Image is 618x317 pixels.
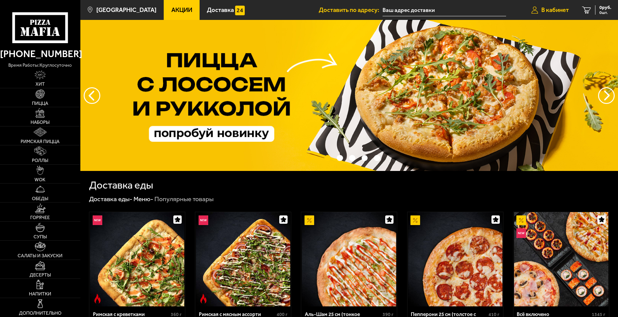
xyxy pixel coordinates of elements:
button: точки переключения [349,155,355,161]
img: Акционный [305,215,314,225]
a: АкционныйАль-Шам 25 см (тонкое тесто) [301,212,397,306]
span: Дополнительно [19,311,61,316]
span: Салаты и закуски [18,254,62,258]
button: следующий [84,87,100,104]
button: точки переключения [324,155,331,161]
a: НовинкаОстрое блюдоРимская с мясным ассорти [195,212,291,306]
span: Доставка [207,7,234,13]
a: Доставка еды- [89,195,132,203]
span: Роллы [32,158,48,163]
a: АкционныйПепперони 25 см (толстое с сыром) [407,212,503,306]
span: WOK [35,178,45,182]
div: Популярные товары [154,195,214,203]
input: Ваш адрес доставки [383,4,506,16]
button: точки переключения [337,155,343,161]
span: Напитки [29,292,51,296]
img: Пепперони 25 см (толстое с сыром) [408,212,502,306]
img: Острое блюдо [199,294,208,303]
a: Меню- [133,195,153,203]
h1: Доставка еды [89,180,153,190]
a: АкционныйНовинкаВсё включено [513,212,609,306]
span: Римская пицца [21,139,59,144]
img: Аль-Шам 25 см (тонкое тесто) [302,212,396,306]
span: Школьная улица, 60 [383,4,506,16]
span: Супы [34,235,47,239]
span: Обеды [32,197,48,201]
img: Акционный [516,215,526,225]
span: В кабинет [541,7,569,13]
button: точки переключения [374,155,380,161]
span: 0 шт. [599,11,611,15]
span: Доставить по адресу: [319,7,383,13]
button: предыдущий [598,87,615,104]
span: Хит [36,82,45,87]
img: Акционный [410,215,420,225]
img: Острое блюдо [93,294,102,303]
span: Наборы [31,120,49,125]
img: Новинка [199,215,208,225]
span: Десерты [30,273,51,277]
span: [GEOGRAPHIC_DATA] [96,7,156,13]
button: точки переключения [362,155,368,161]
a: НовинкаОстрое блюдоРимская с креветками [89,212,185,306]
img: Римская с креветками [90,212,184,306]
span: Горячее [30,215,50,220]
img: Новинка [516,228,526,238]
span: Пицца [32,101,48,106]
img: 15daf4d41897b9f0e9f617042186c801.svg [235,6,245,15]
span: 0 руб. [599,5,611,10]
span: Акции [171,7,192,13]
img: Всё включено [514,212,608,306]
img: Новинка [93,215,102,225]
img: Римская с мясным ассорти [196,212,290,306]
